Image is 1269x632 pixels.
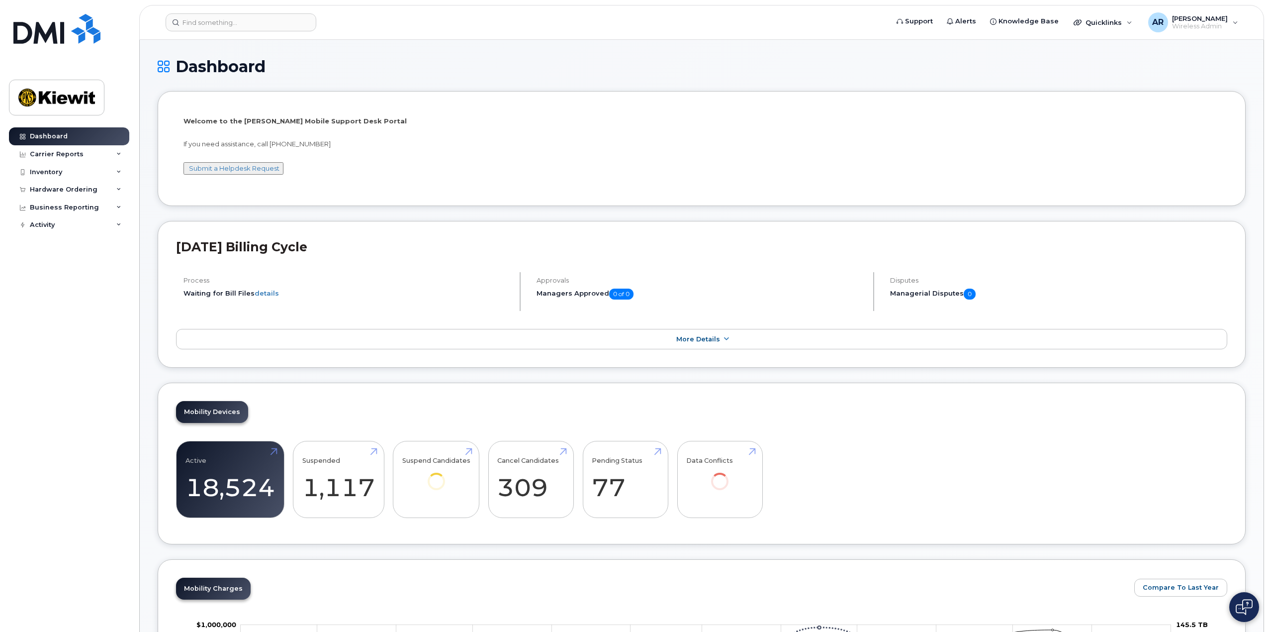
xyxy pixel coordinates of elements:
[176,401,248,423] a: Mobility Devices
[183,277,511,284] h4: Process
[183,289,511,298] li: Waiting for Bill Files
[1143,583,1219,592] span: Compare To Last Year
[183,162,283,175] button: Submit a Helpdesk Request
[176,578,251,600] a: Mobility Charges
[183,139,1220,149] p: If you need assistance, call [PHONE_NUMBER]
[158,58,1246,75] h1: Dashboard
[185,447,275,513] a: Active 18,524
[676,335,720,343] span: More Details
[255,289,279,297] a: details
[302,447,375,513] a: Suspended 1,117
[890,277,1227,284] h4: Disputes
[196,620,236,628] tspan: $1,000,000
[592,447,659,513] a: Pending Status 77
[497,447,564,513] a: Cancel Candidates 309
[890,289,1227,300] h5: Managerial Disputes
[537,289,864,300] h5: Managers Approved
[1134,579,1227,597] button: Compare To Last Year
[964,289,976,300] span: 0
[183,116,1220,126] p: Welcome to the [PERSON_NAME] Mobile Support Desk Portal
[1236,599,1253,615] img: Open chat
[189,164,279,172] a: Submit a Helpdesk Request
[402,447,470,504] a: Suspend Candidates
[686,447,753,504] a: Data Conflicts
[609,289,634,300] span: 0 of 0
[196,620,236,628] g: $0
[537,277,864,284] h4: Approvals
[1176,620,1208,628] tspan: 145.5 TB
[176,239,1227,254] h2: [DATE] Billing Cycle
